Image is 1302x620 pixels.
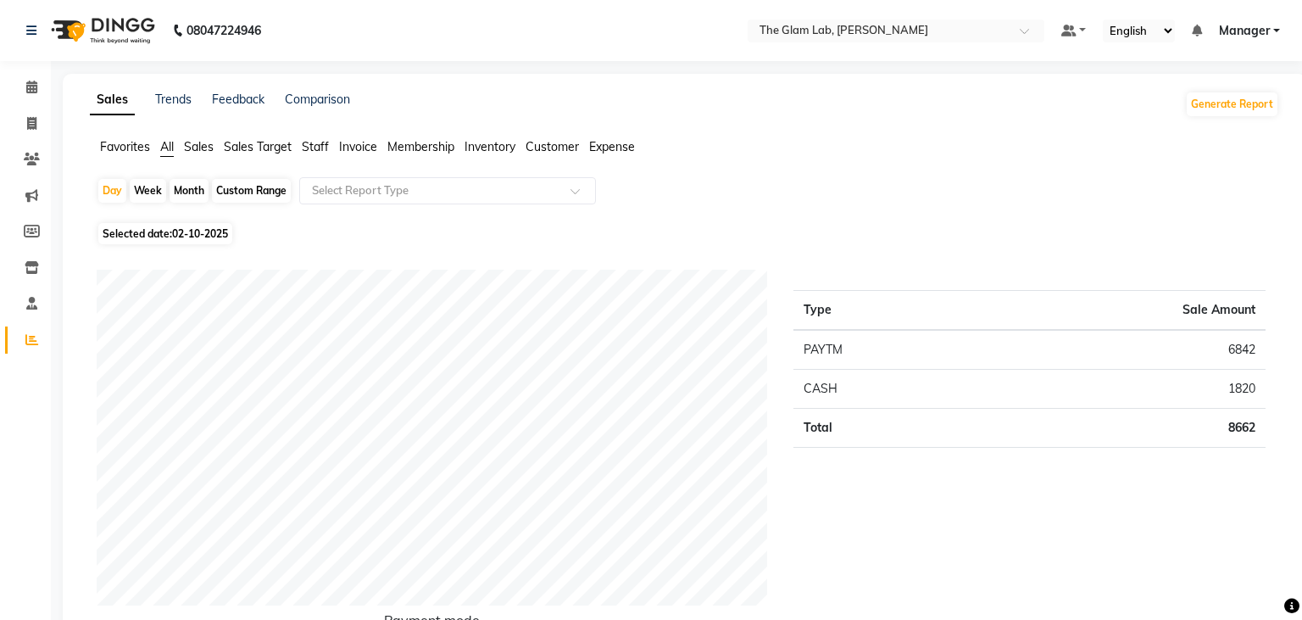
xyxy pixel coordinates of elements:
div: Week [130,179,166,203]
span: All [160,139,174,154]
span: Sales [184,139,214,154]
th: Sale Amount [977,291,1266,331]
span: Membership [387,139,454,154]
button: Generate Report [1187,92,1277,116]
td: 6842 [977,330,1266,370]
img: logo [43,7,159,54]
td: CASH [793,370,977,409]
span: Inventory [465,139,515,154]
th: Type [793,291,977,331]
span: 02-10-2025 [172,227,228,240]
td: 1820 [977,370,1266,409]
td: 8662 [977,409,1266,448]
td: Total [793,409,977,448]
span: Expense [589,139,635,154]
span: Sales Target [224,139,292,154]
span: Favorites [100,139,150,154]
span: Manager [1219,22,1270,40]
a: Comparison [285,92,350,107]
div: Day [98,179,126,203]
span: Customer [526,139,579,154]
td: PAYTM [793,330,977,370]
b: 08047224946 [186,7,261,54]
span: Selected date: [98,223,232,244]
span: Invoice [339,139,377,154]
div: Month [170,179,209,203]
span: Staff [302,139,329,154]
a: Trends [155,92,192,107]
div: Custom Range [212,179,291,203]
a: Feedback [212,92,264,107]
a: Sales [90,85,135,115]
